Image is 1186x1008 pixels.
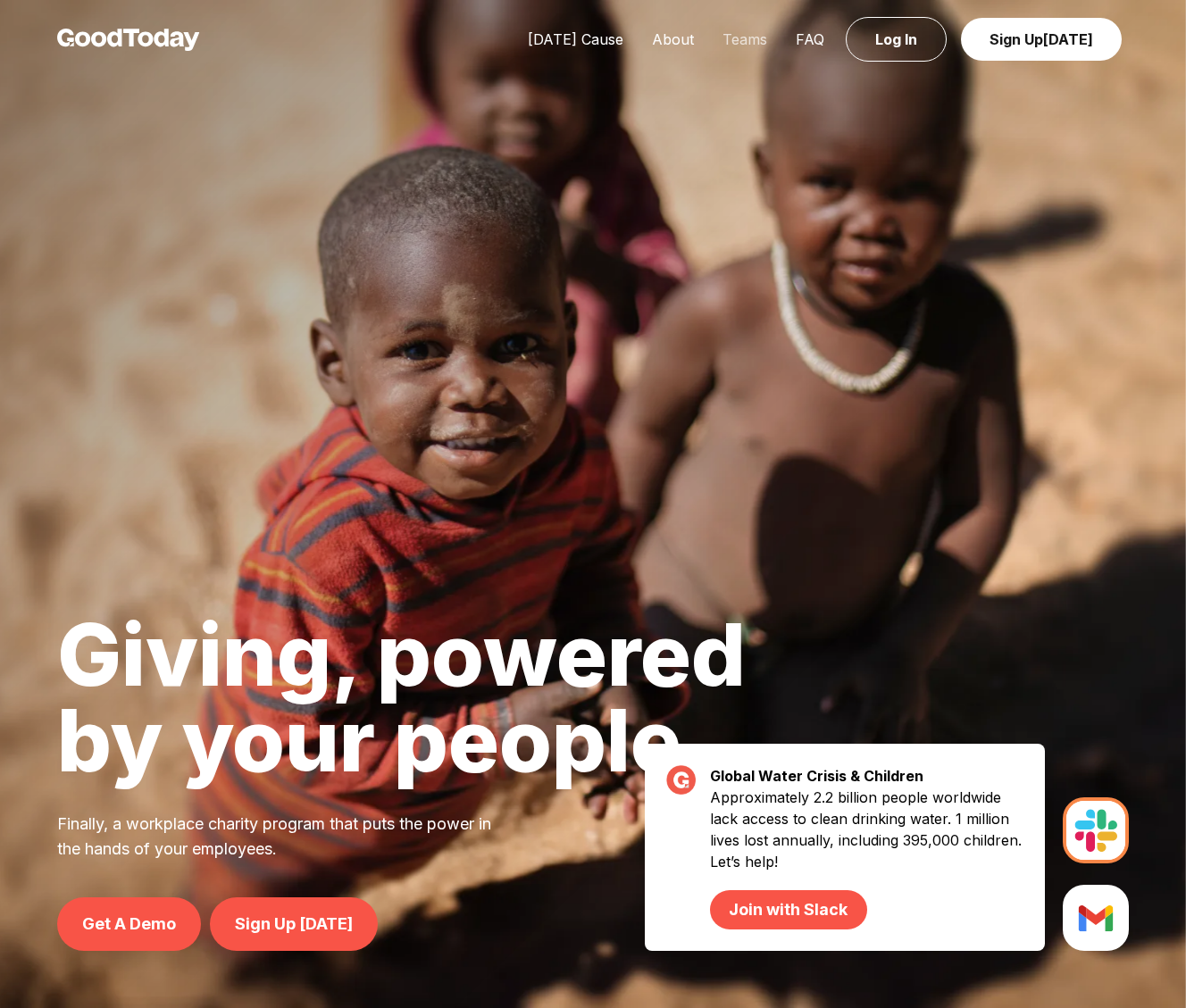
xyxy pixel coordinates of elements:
[781,30,839,48] a: FAQ
[57,29,200,51] img: GoodToday
[708,30,781,48] a: Teams
[1043,30,1093,48] span: [DATE]
[961,18,1122,61] a: Sign Up[DATE]
[57,897,201,951] a: Get A Demo
[846,17,947,62] a: Log In
[1063,885,1129,951] img: Slack
[710,890,866,929] a: Join with Slack
[514,30,638,48] a: [DATE] Cause
[710,767,923,785] strong: Global Water Crisis & Children
[210,897,378,951] a: Sign Up [DATE]
[57,812,514,862] p: Finally, a workplace charity program that puts the power in the hands of your employees.
[638,30,708,48] a: About
[57,612,746,783] h1: Giving, powered by your people.
[710,787,1023,929] p: Approximately 2.2 billion people worldwide lack access to clean drinking water. 1 million lives l...
[1063,797,1129,863] img: Slack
